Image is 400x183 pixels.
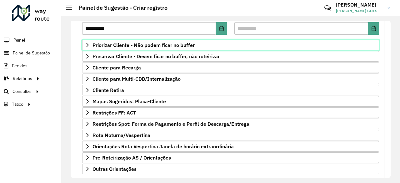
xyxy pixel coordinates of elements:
[13,37,25,43] span: Painel
[336,8,383,14] span: [PERSON_NAME] GOES
[82,85,379,95] a: Cliente Retira
[368,22,379,35] button: Choose Date
[82,96,379,107] a: Mapas Sugeridos: Placa-Cliente
[92,133,150,138] span: Rota Noturna/Vespertina
[13,50,50,56] span: Painel de Sugestão
[82,164,379,174] a: Outras Orientações
[92,166,137,171] span: Outras Orientações
[216,22,227,35] button: Choose Date
[92,65,141,70] span: Cliente para Recarga
[321,1,334,15] a: Contato Rápido
[92,54,220,59] span: Preservar Cliente - Devem ficar no buffer, não roteirizar
[82,152,379,163] a: Pre-Roteirização AS / Orientações
[92,43,195,48] span: Priorizar Cliente - Não podem ficar no buffer
[82,51,379,62] a: Preservar Cliente - Devem ficar no buffer, não roteirizar
[92,76,181,81] span: Cliente para Multi-CDD/Internalização
[13,75,32,82] span: Relatórios
[82,141,379,152] a: Orientações Rota Vespertina Janela de horário extraordinária
[92,121,249,126] span: Restrições Spot: Forma de Pagamento e Perfil de Descarga/Entrega
[82,119,379,129] a: Restrições Spot: Forma de Pagamento e Perfil de Descarga/Entrega
[12,63,27,69] span: Pedidos
[82,40,379,50] a: Priorizar Cliente - Não podem ficar no buffer
[12,101,23,108] span: Tático
[92,110,136,115] span: Restrições FF: ACT
[12,88,32,95] span: Consultas
[82,130,379,140] a: Rota Noturna/Vespertina
[92,99,166,104] span: Mapas Sugeridos: Placa-Cliente
[92,155,171,160] span: Pre-Roteirização AS / Orientações
[82,62,379,73] a: Cliente para Recarga
[82,107,379,118] a: Restrições FF: ACT
[82,74,379,84] a: Cliente para Multi-CDD/Internalização
[92,88,124,93] span: Cliente Retira
[92,144,234,149] span: Orientações Rota Vespertina Janela de horário extraordinária
[336,2,383,8] h3: [PERSON_NAME]
[72,4,167,11] h2: Painel de Sugestão - Criar registro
